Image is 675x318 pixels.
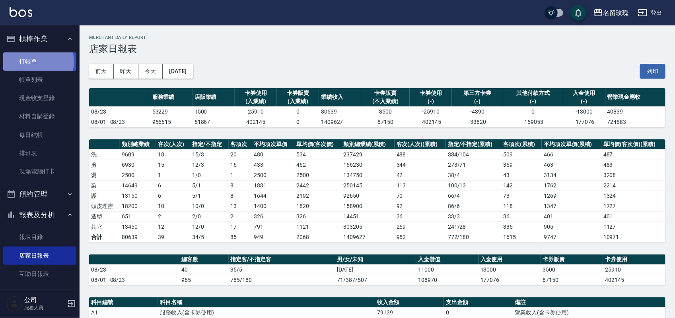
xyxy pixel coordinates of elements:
[89,139,665,243] table: a dense table
[3,126,76,144] a: 每日結帳
[235,117,277,127] td: 402145
[601,201,665,211] td: 1727
[3,265,76,283] a: 互助日報表
[542,222,601,232] td: 905
[479,254,541,265] th: 入金使用
[237,89,275,97] div: 卡券使用
[229,264,335,275] td: 35/5
[190,139,228,150] th: 指定/不指定
[229,232,252,242] td: 85
[503,106,563,117] td: 0
[193,117,235,127] td: 51867
[3,247,76,265] a: 店家日報表
[3,184,76,204] button: 預約管理
[120,170,156,180] td: 2500
[319,106,361,117] td: 80639
[410,106,452,117] td: -25910
[501,180,542,191] td: 142
[542,211,601,222] td: 401
[229,222,252,232] td: 17
[446,211,501,222] td: 33 / 3
[341,191,395,201] td: 92650
[89,307,158,318] td: A1
[229,149,252,160] td: 20
[3,283,76,301] a: 互助點數明細
[395,180,446,191] td: 113
[341,232,395,242] td: 1409627
[542,201,601,211] td: 1347
[542,160,601,170] td: 463
[601,139,665,150] th: 單均價(客次價)(累積)
[635,6,665,20] button: 登出
[252,149,295,160] td: 480
[3,144,76,162] a: 排班表
[158,307,375,318] td: 服務收入(含卡券使用)
[601,160,665,170] td: 483
[505,97,561,106] div: (-)
[3,204,76,225] button: 報表及分析
[446,191,501,201] td: 66 / 4
[541,275,603,285] td: 87150
[89,211,120,222] td: 造型
[603,264,665,275] td: 25910
[252,180,295,191] td: 1831
[89,254,665,285] table: a dense table
[252,160,295,170] td: 433
[150,106,193,117] td: 53229
[361,106,410,117] td: 3500
[501,211,542,222] td: 36
[158,297,375,308] th: 科目名稱
[541,254,603,265] th: 卡券販賣
[446,222,501,232] td: 241 / 28
[89,88,665,127] table: a dense table
[156,232,190,242] td: 39
[395,232,446,242] td: 952
[601,232,665,242] td: 10971
[156,139,190,150] th: 客次(人次)
[156,222,190,232] td: 12
[361,117,410,127] td: 87150
[252,201,295,211] td: 1400
[605,106,665,117] td: 40839
[542,149,601,160] td: 466
[252,139,295,150] th: 平均項次單價
[446,139,501,150] th: 指定/不指定(累積)
[193,88,235,107] th: 店販業績
[319,117,361,127] td: 1409627
[541,264,603,275] td: 3500
[277,106,319,117] td: 0
[294,160,341,170] td: 462
[24,304,65,311] p: 服務人員
[503,117,563,127] td: -159053
[3,71,76,89] a: 帳單列表
[375,307,444,318] td: 79139
[229,211,252,222] td: 2
[452,117,503,127] td: -33820
[156,201,190,211] td: 10
[590,5,632,21] button: 名留玫瑰
[446,180,501,191] td: 100 / 13
[395,191,446,201] td: 70
[341,160,395,170] td: 166230
[89,264,179,275] td: 08/23
[279,89,317,97] div: 卡券販賣
[190,170,228,180] td: 1 / 0
[501,170,542,180] td: 43
[412,97,450,106] div: (-)
[89,275,179,285] td: 08/01 - 08/23
[601,180,665,191] td: 2214
[542,191,601,201] td: 1269
[190,222,228,232] td: 12 / 0
[89,180,120,191] td: 染
[114,64,138,79] button: 昨天
[565,89,603,97] div: 入金使用
[416,254,479,265] th: 入金儲值
[410,117,452,127] td: -402145
[341,170,395,180] td: 134750
[89,117,150,127] td: 08/01 - 08/23
[542,180,601,191] td: 1762
[190,201,228,211] td: 10 / 0
[237,97,275,106] div: (入業績)
[454,97,501,106] div: (-)
[89,35,665,40] h2: Merchant Daily Report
